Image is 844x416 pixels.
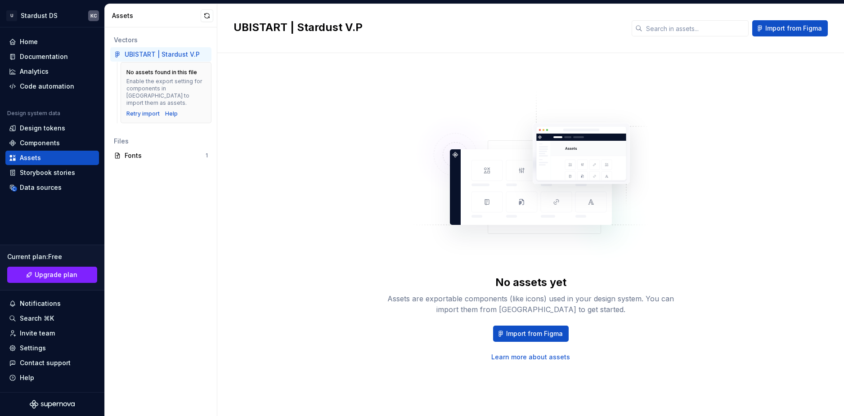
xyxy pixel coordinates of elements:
[110,148,211,163] a: Fonts1
[35,270,77,279] span: Upgrade plan
[20,67,49,76] div: Analytics
[5,341,99,355] a: Settings
[5,311,99,326] button: Search ⌘K
[5,371,99,385] button: Help
[20,183,62,192] div: Data sources
[752,20,828,36] button: Import from Figma
[165,110,178,117] a: Help
[20,314,54,323] div: Search ⌘K
[125,50,200,59] div: UBISTART | Stardust V.P
[21,11,58,20] div: Stardust DS
[20,124,65,133] div: Design tokens
[112,11,201,20] div: Assets
[5,64,99,79] a: Analytics
[90,12,97,19] div: KC
[7,110,60,117] div: Design system data
[20,82,74,91] div: Code automation
[506,329,563,338] span: Import from Figma
[5,180,99,195] a: Data sources
[5,136,99,150] a: Components
[493,326,569,342] button: Import from Figma
[20,358,71,367] div: Contact support
[233,20,621,35] h2: UBISTART | Stardust V.P
[20,52,68,61] div: Documentation
[642,20,749,36] input: Search in assets...
[20,329,55,338] div: Invite team
[5,49,99,64] a: Documentation
[5,166,99,180] a: Storybook stories
[30,400,75,409] svg: Supernova Logo
[6,10,17,21] div: U
[20,373,34,382] div: Help
[114,137,208,146] div: Files
[114,36,208,45] div: Vectors
[5,151,99,165] a: Assets
[387,293,675,315] div: Assets are exportable components (like icons) used in your design system. You can import them fro...
[20,344,46,353] div: Settings
[2,6,103,25] button: UStardust DSKC
[20,168,75,177] div: Storybook stories
[110,47,211,62] a: UBISTART | Stardust V.P
[5,356,99,370] button: Contact support
[5,296,99,311] button: Notifications
[20,153,41,162] div: Assets
[765,24,822,33] span: Import from Figma
[7,252,97,261] div: Current plan : Free
[5,35,99,49] a: Home
[5,79,99,94] a: Code automation
[5,326,99,340] a: Invite team
[125,151,206,160] div: Fonts
[495,275,566,290] div: No assets yet
[5,121,99,135] a: Design tokens
[206,152,208,159] div: 1
[126,110,160,117] button: Retry import
[491,353,570,362] a: Learn more about assets
[126,69,197,76] div: No assets found in this file
[126,78,206,107] div: Enable the export setting for components in [GEOGRAPHIC_DATA] to import them as assets.
[20,37,38,46] div: Home
[20,139,60,148] div: Components
[20,299,61,308] div: Notifications
[7,267,97,283] a: Upgrade plan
